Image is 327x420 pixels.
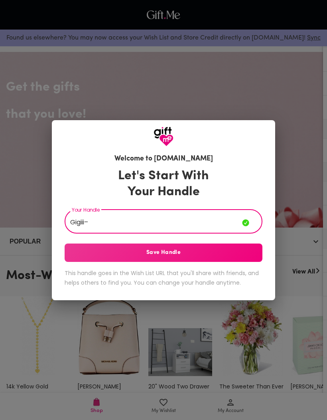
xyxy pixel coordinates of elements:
[154,127,173,147] img: GiftMe Logo
[108,168,219,200] h3: Let's Start With Your Handle
[65,244,262,262] button: Save Handle
[65,268,262,288] h6: This handle goes in the Wish List URL that you'll share with friends, and helps others to find yo...
[65,248,262,257] span: Save Handle
[114,154,213,164] h6: Welcome to [DOMAIN_NAME]
[65,211,242,234] input: Your Handle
